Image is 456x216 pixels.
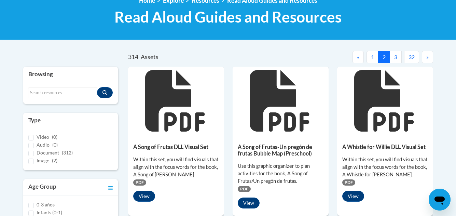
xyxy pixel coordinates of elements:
button: 3 [390,51,402,63]
span: Read Aloud Guides and Resources [114,8,342,26]
span: Document [37,150,59,156]
h5: A Whistle for Willie DLL Visual Set [342,144,428,150]
h3: Browsing [28,70,113,78]
button: Search resources [97,87,113,98]
button: View [133,191,155,202]
label: 0-3 años [37,201,55,208]
span: 314 [128,53,138,60]
button: 32 [404,51,419,63]
span: Audio [37,142,50,148]
button: 1 [367,51,378,63]
a: Toggle collapse [108,183,113,192]
span: » [426,54,429,60]
input: Search resources [28,87,97,99]
span: PDF [342,179,355,186]
div: Within this set, you will find visuals that align with the focus words for the book, A Song of [P... [133,156,219,178]
div: Use this graphic organizer to plan activities for the book, A Song of Frutas/Un pregón de frutas. [238,162,323,185]
h3: Type [28,116,113,124]
span: « [357,54,359,60]
button: Previous [353,51,364,63]
h5: A Song of Frutas-Un pregón de frutas Bubble Map (Preschool) [238,144,323,157]
button: 2 [378,51,390,63]
h3: Age Group [28,183,56,192]
span: (312) [62,150,73,156]
span: PDF [238,186,251,192]
div: Within this set, you will find visuals that align with the focus words for the book, A Whistle fo... [342,156,428,178]
nav: Pagination Navigation [280,51,433,63]
span: (2) [52,158,57,163]
span: (0) [52,134,57,140]
span: (0) [52,142,58,148]
button: View [238,198,260,208]
span: Assets [141,53,158,60]
iframe: Button to launch messaging window [429,189,451,211]
h5: A Song of Frutas DLL Visual Set [133,144,219,150]
button: View [342,191,364,202]
span: Video [37,134,49,140]
span: Image [37,158,49,163]
span: PDF [133,179,146,186]
button: Next [422,51,433,63]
